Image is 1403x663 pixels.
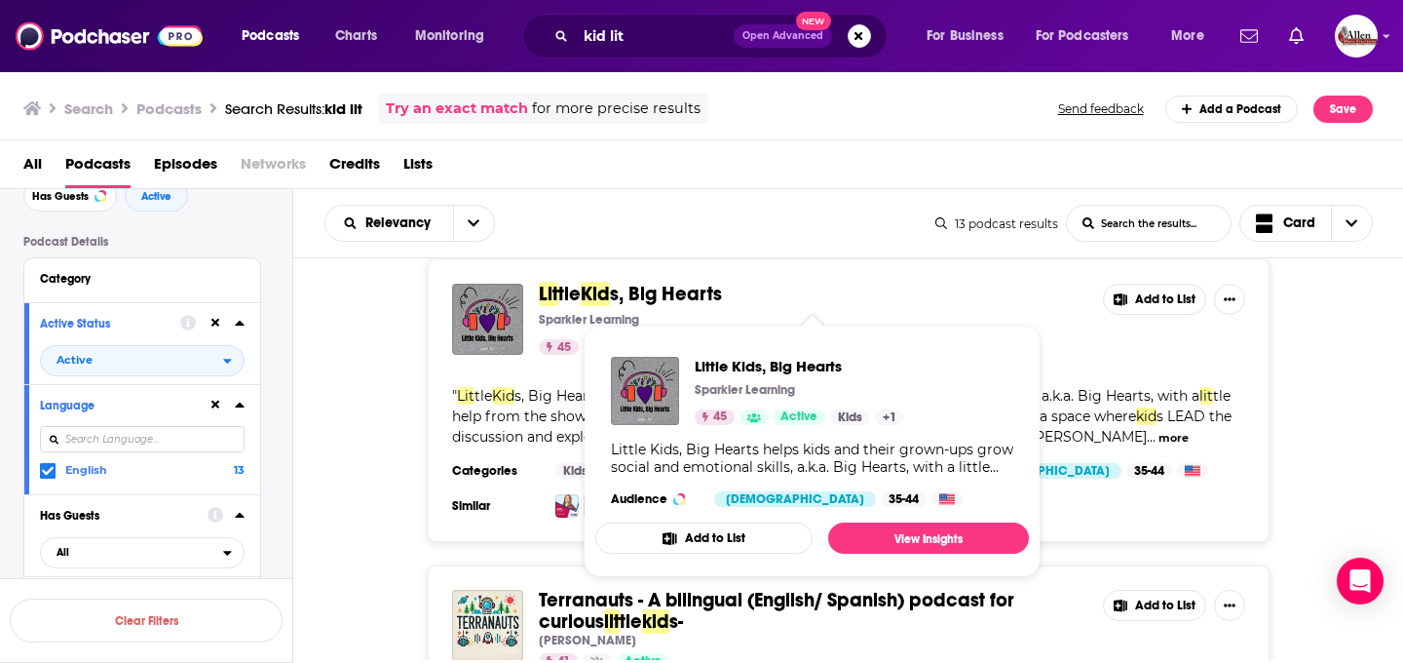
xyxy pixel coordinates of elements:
[555,463,595,479] a: Kids
[927,22,1004,50] span: For Business
[875,409,904,425] a: +1
[32,191,89,202] span: Has Guests
[960,463,1121,479] div: [DEMOGRAPHIC_DATA]
[452,590,523,661] img: Terranauts - A bilingual (English/ Spanish) podcast for curious little kids-
[695,357,904,375] a: Little Kids, Big Hearts
[40,509,195,523] div: Has Guests
[1052,100,1150,117] button: Send feedback
[780,408,817,427] span: Active
[1335,15,1378,58] img: User Profile
[40,503,208,527] button: Has Guests
[40,311,180,335] button: Active Status
[125,180,188,212] button: Active
[695,409,735,425] a: 45
[40,272,232,286] div: Category
[773,409,825,425] a: Active
[714,491,876,507] div: [DEMOGRAPHIC_DATA]
[1214,590,1245,621] button: Show More Button
[40,317,168,331] div: Active Status
[611,357,679,425] img: Little Kids, Big Hearts
[1157,20,1229,52] button: open menu
[830,409,870,425] a: Kids
[1214,284,1245,315] button: Show More Button
[40,345,245,376] h2: filter dropdown
[325,216,453,230] button: open menu
[40,345,245,376] button: open menu
[16,18,203,55] img: Podchaser - Follow, Share and Rate Podcasts
[1335,15,1378,58] button: Show profile menu
[595,523,813,554] button: Add to List
[1103,590,1206,621] button: Add to List
[40,399,195,412] div: Language
[23,180,117,212] button: Has Guests
[141,191,171,202] span: Active
[329,148,380,188] a: Credits
[1171,22,1204,50] span: More
[611,491,699,507] h3: Audience
[386,97,528,120] a: Try an exact match
[242,22,299,50] span: Podcasts
[234,463,245,477] span: 13
[1337,558,1384,604] div: Open Intercom Messenger
[539,284,722,305] a: LittleKids, Big Hearts
[65,463,107,477] span: English
[452,284,523,355] img: Little Kids, Big Hearts
[324,99,362,118] span: kid lit
[492,387,514,405] span: Kid
[40,537,245,568] button: open menu
[452,387,1232,446] span: "
[452,498,540,514] h3: Similar
[514,387,641,405] span: s, Big Hearts helps
[576,20,734,52] input: Search podcasts, credits, & more...
[1199,387,1213,405] span: lit
[539,588,1014,634] span: Terranauts - A bilingual (English/ Spanish) podcast for curious
[10,599,283,643] button: Clear Filters
[669,609,683,634] span: s-
[1239,205,1374,242] button: Choose View
[1158,430,1189,447] button: more
[935,216,1058,231] div: 13 podcast results
[541,14,906,58] div: Search podcasts, credits, & more...
[828,523,1029,554] a: View Insights
[557,338,571,358] span: 45
[335,22,377,50] span: Charts
[57,547,69,558] span: All
[136,99,202,118] h3: Podcasts
[539,282,558,306] span: Lit
[65,148,131,188] a: Podcasts
[539,339,579,355] a: 45
[1147,428,1156,446] span: ...
[539,312,639,328] p: Sparkler Learning
[1232,19,1266,53] a: Show notifications dropdown
[796,12,831,30] span: New
[881,491,927,507] div: 35-44
[23,235,261,249] p: Podcast Details
[57,355,93,366] span: Active
[1283,216,1315,230] span: Card
[610,282,722,306] span: s, Big Hearts
[913,20,1028,52] button: open menu
[225,99,362,118] div: Search Results:
[1281,19,1311,53] a: Show notifications dropdown
[23,148,42,188] a: All
[1313,96,1373,123] button: Save
[555,494,579,518] img: Janel Steeper - Sound Bites
[1036,22,1129,50] span: For Podcasters
[1103,284,1206,315] button: Add to List
[154,148,217,188] a: Episodes
[1126,463,1172,479] div: 35-44
[1023,20,1157,52] button: open menu
[734,24,832,48] button: Open AdvancedNew
[228,20,324,52] button: open menu
[642,609,669,634] span: kid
